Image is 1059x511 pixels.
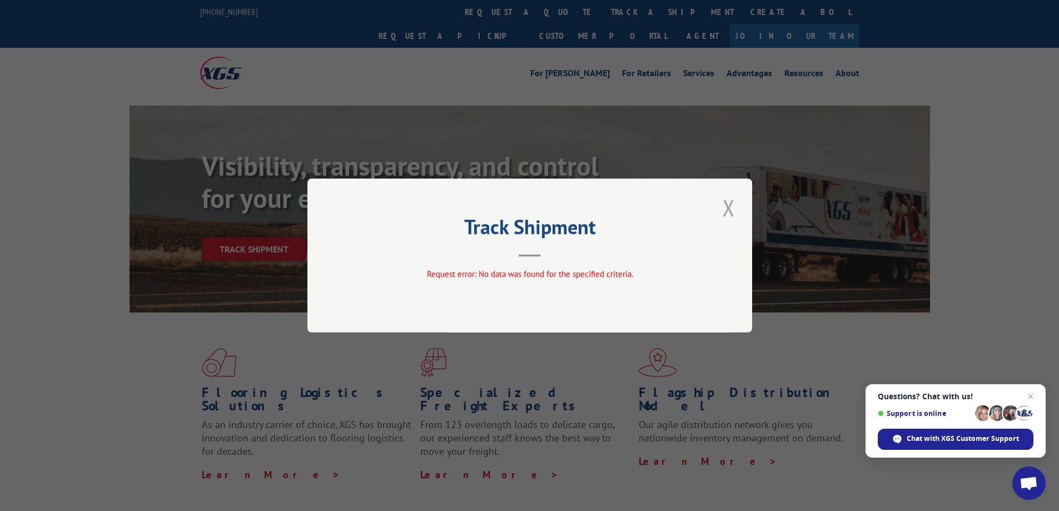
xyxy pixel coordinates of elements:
button: Close modal [719,192,738,223]
a: Open chat [1012,467,1046,500]
span: Request error: No data was found for the specified criteria. [426,269,633,279]
span: Chat with XGS Customer Support [907,434,1019,444]
h2: Track Shipment [363,219,697,240]
span: Questions? Chat with us! [878,392,1033,401]
span: Support is online [878,409,971,418]
span: Chat with XGS Customer Support [878,429,1033,450]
